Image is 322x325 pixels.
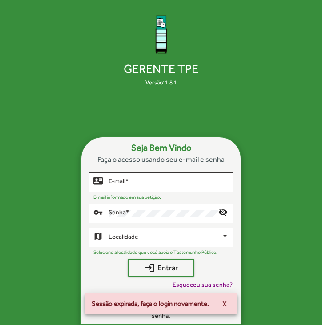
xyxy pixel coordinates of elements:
span: Esqueceu sua senha? [173,280,233,289]
mat-hint: Selecione a localidade que você apoia o Testemunho Público. [93,249,217,255]
button: X [215,296,234,312]
span: Gerente TPE [120,59,202,76]
span: Sessão expirada, faça o login novamente. [92,299,209,308]
span: X [222,296,227,312]
mat-icon: visibility_off [218,207,229,218]
img: Logo Gerente [138,11,185,57]
mat-icon: map [93,231,104,242]
div: Versão: 1.8.1 [145,78,177,87]
mat-hint: E-mail informado em sua petição. [93,194,161,200]
span: Entrar [136,260,186,276]
mat-icon: contact_mail [93,176,104,186]
button: Entrar [128,259,194,277]
mat-icon: vpn_key [93,207,104,218]
strong: Seja Bem Vindo [131,141,191,154]
mat-icon: login [145,262,155,273]
span: Faça o acesso usando seu e-mail e senha [97,154,225,165]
